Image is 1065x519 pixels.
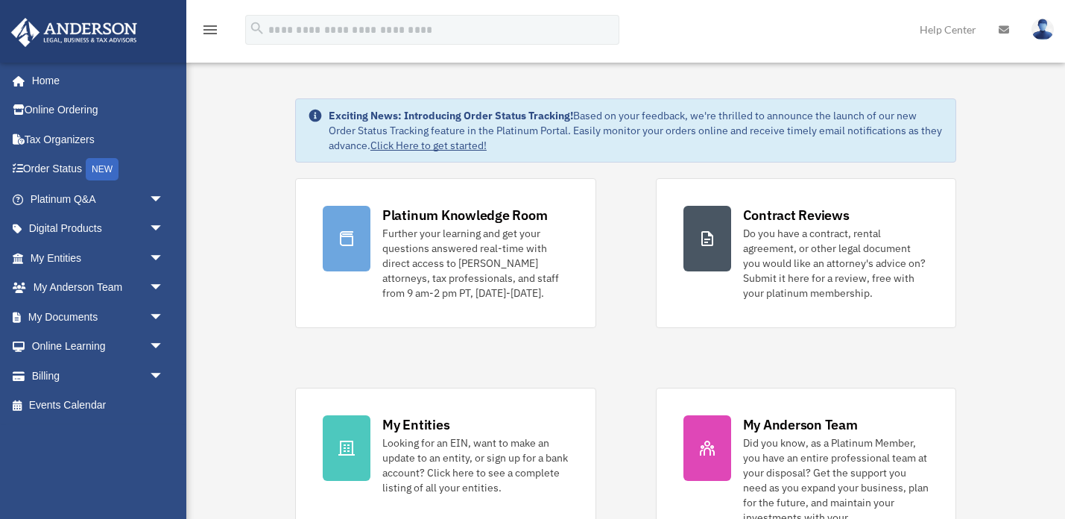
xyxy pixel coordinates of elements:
a: Click Here to get started! [370,139,487,152]
span: arrow_drop_down [149,332,179,362]
a: Order StatusNEW [10,154,186,185]
div: NEW [86,158,118,180]
span: arrow_drop_down [149,302,179,333]
a: Digital Productsarrow_drop_down [10,214,186,244]
a: Billingarrow_drop_down [10,361,186,391]
span: arrow_drop_down [149,184,179,215]
a: Events Calendar [10,391,186,421]
a: Online Ordering [10,95,186,125]
div: My Entities [382,415,449,434]
a: My Documentsarrow_drop_down [10,302,186,332]
div: Further your learning and get your questions answered real-time with direct access to [PERSON_NAM... [382,226,569,301]
div: Based on your feedback, we're thrilled to announce the launch of our new Order Status Tracking fe... [329,108,944,153]
a: My Entitiesarrow_drop_down [10,243,186,273]
img: User Pic [1031,19,1054,40]
div: My Anderson Team [743,415,858,434]
a: Platinum Knowledge Room Further your learning and get your questions answered real-time with dire... [295,178,596,328]
span: arrow_drop_down [149,214,179,245]
span: arrow_drop_down [149,361,179,391]
a: Online Learningarrow_drop_down [10,332,186,362]
a: Platinum Q&Aarrow_drop_down [10,184,186,214]
div: Contract Reviews [743,206,850,224]
a: menu [201,26,219,39]
a: Contract Reviews Do you have a contract, rental agreement, or other legal document you would like... [656,178,957,328]
span: arrow_drop_down [149,273,179,303]
div: Platinum Knowledge Room [382,206,548,224]
i: search [249,20,265,37]
strong: Exciting News: Introducing Order Status Tracking! [329,109,573,122]
i: menu [201,21,219,39]
span: arrow_drop_down [149,243,179,274]
a: Tax Organizers [10,125,186,154]
a: Home [10,66,179,95]
div: Looking for an EIN, want to make an update to an entity, or sign up for a bank account? Click her... [382,435,569,495]
img: Anderson Advisors Platinum Portal [7,18,142,47]
a: My Anderson Teamarrow_drop_down [10,273,186,303]
div: Do you have a contract, rental agreement, or other legal document you would like an attorney's ad... [743,226,929,301]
